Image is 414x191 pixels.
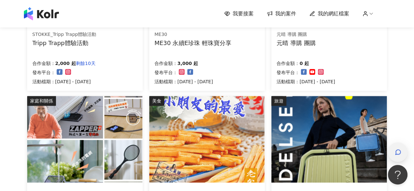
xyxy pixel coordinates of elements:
[267,10,296,17] a: 我的案件
[154,31,231,38] div: ME30
[318,10,349,17] span: 我的網紅檔案
[24,7,59,20] img: logo
[388,165,407,184] iframe: Help Scout Beacon - Open
[154,78,213,86] p: 活動檔期：[DATE] - [DATE]
[154,39,231,47] div: ME30 永續E珍珠 輕珠寶分享
[32,69,55,76] p: 發布平台：
[224,10,254,17] a: 我要接案
[32,31,97,38] div: STOKKE_Tripp Trapp體驗活動
[277,69,299,76] p: 發布平台：
[154,59,177,67] p: 合作金額：
[277,78,335,86] p: 活動檔期：[DATE] - [DATE]
[149,96,164,106] div: 美食
[271,96,387,183] img: 【DELSEY】SECURITIME ZIP旅行箱
[309,10,349,17] a: 我的網紅檔案
[149,96,264,183] img: 老宅牛奶棒/老宅起司棒
[299,59,309,67] p: 0 起
[32,39,97,47] div: Tripp Trapp體驗活動
[76,59,96,67] p: 剩餘10天
[177,59,198,67] p: 3,000 起
[233,10,254,17] span: 我要接案
[27,96,142,183] img: ZAPPER+阿媽ㄟ第一支電蠅拍專案定調
[277,39,315,47] div: 元晴 導購 團購
[55,59,76,67] p: 2,000 起
[32,78,96,86] p: 活動檔期：[DATE] - [DATE]
[271,96,286,106] div: 旅遊
[154,69,177,76] p: 發布平台：
[275,10,296,17] span: 我的案件
[27,96,56,106] div: 家庭和關係
[32,59,55,67] p: 合作金額：
[277,59,299,67] p: 合作金額：
[277,31,315,38] div: 元晴 導購 團購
